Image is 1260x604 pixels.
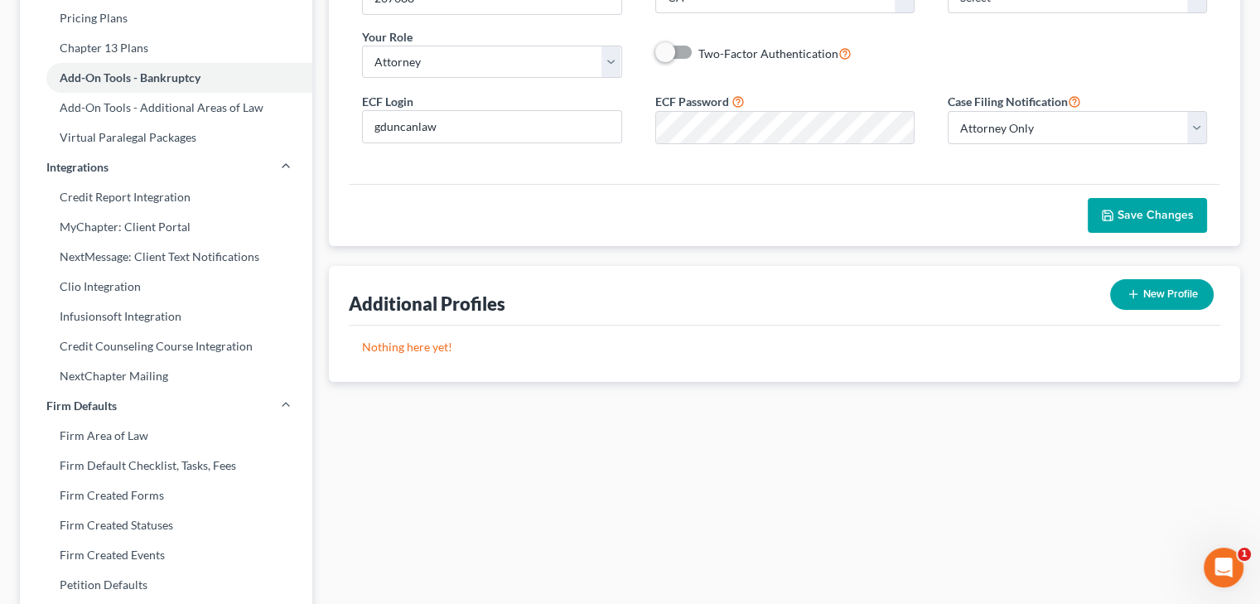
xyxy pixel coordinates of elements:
[20,421,312,451] a: Firm Area of Law
[27,148,258,375] div: : ​ When filing your case, if you receive a filing error, please double-check with the court to m...
[20,152,312,182] a: Integrations
[20,510,312,540] a: Firm Created Statuses
[47,9,74,36] img: Profile image for Lindsey
[46,159,109,176] span: Integrations
[349,292,505,316] div: Additional Profiles
[13,130,272,385] div: ECF Alert:​When filing your case, if you receive a filing error, please double-check with the cou...
[20,391,312,421] a: Firm Defaults
[105,477,118,490] button: Start recording
[1118,208,1194,222] span: Save Changes
[20,302,312,331] a: Infusionsoft Integration
[27,149,87,162] b: ECF Alert
[79,477,92,490] button: Gif picker
[46,398,117,414] span: Firm Defaults
[291,7,321,36] div: Close
[20,123,312,152] a: Virtual Paralegal Packages
[20,212,312,242] a: MyChapter: Client Portal
[14,442,317,471] textarea: Message…
[259,7,291,38] button: Home
[20,570,312,600] a: Petition Defaults
[80,8,188,21] h1: [PERSON_NAME]
[698,46,838,60] span: Two-Factor Authentication
[20,540,312,570] a: Firm Created Events
[13,130,318,422] div: Lindsey says…
[1204,548,1243,587] iframe: Intercom live chat
[362,93,413,110] label: ECF Login
[362,339,1207,355] p: Nothing here yet!
[1238,548,1251,561] span: 1
[52,477,65,490] button: Emoji picker
[11,7,42,38] button: go back
[20,182,312,212] a: Credit Report Integration
[80,21,113,37] p: Active
[284,471,311,497] button: Send a message…
[948,91,1081,111] label: Case Filing Notification
[20,361,312,391] a: NextChapter Mailing
[20,93,312,123] a: Add-On Tools - Additional Areas of Law
[1110,279,1214,310] button: New Profile
[20,272,312,302] a: Clio Integration
[20,481,312,510] a: Firm Created Forms
[20,451,312,481] a: Firm Default Checklist, Tasks, Fees
[1088,198,1207,233] button: Save Changes
[26,477,39,490] button: Upload attachment
[20,3,312,33] a: Pricing Plans
[20,63,312,93] a: Add-On Tools - Bankruptcy
[655,93,729,110] label: ECF Password
[20,33,312,63] a: Chapter 13 Plans
[362,30,413,44] span: Your Role
[20,331,312,361] a: Credit Counseling Course Integration
[27,389,167,399] div: [PERSON_NAME] • 11m ago
[363,111,620,143] input: Enter ecf login...
[20,242,312,272] a: NextMessage: Client Text Notifications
